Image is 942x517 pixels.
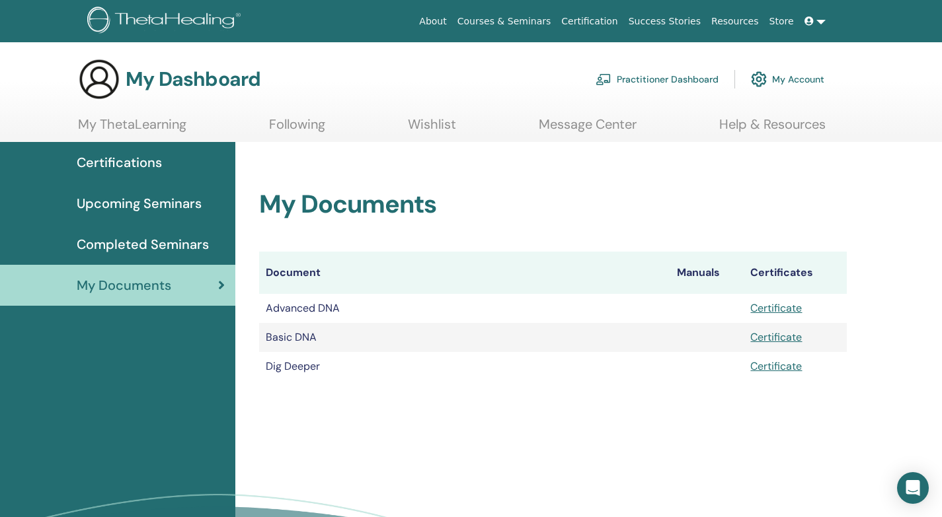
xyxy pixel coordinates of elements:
h2: My Documents [259,190,847,220]
a: Certification [556,9,623,34]
div: Open Intercom Messenger [897,472,929,504]
span: Certifications [77,153,162,172]
a: Resources [706,9,764,34]
td: Advanced DNA [259,294,670,323]
th: Manuals [670,252,744,294]
img: logo.png [87,7,245,36]
span: Completed Seminars [77,234,209,254]
th: Certificates [744,252,847,294]
h3: My Dashboard [126,67,260,91]
a: Store [764,9,799,34]
a: Certificate [750,330,802,344]
a: Help & Resources [719,116,826,142]
img: cog.svg [751,68,767,90]
span: Upcoming Seminars [77,193,202,213]
td: Basic DNA [259,323,670,352]
a: Certificate [750,301,802,315]
img: chalkboard-teacher.svg [596,73,611,85]
a: Success Stories [623,9,706,34]
a: About [414,9,451,34]
a: Following [269,116,325,142]
td: Dig Deeper [259,352,670,381]
a: Practitioner Dashboard [596,65,719,94]
a: Courses & Seminars [452,9,557,34]
span: My Documents [77,275,171,295]
a: Wishlist [408,116,456,142]
a: My ThetaLearning [78,116,186,142]
th: Document [259,252,670,294]
a: Certificate [750,359,802,373]
a: My Account [751,65,824,94]
img: generic-user-icon.jpg [78,58,120,100]
a: Message Center [539,116,637,142]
